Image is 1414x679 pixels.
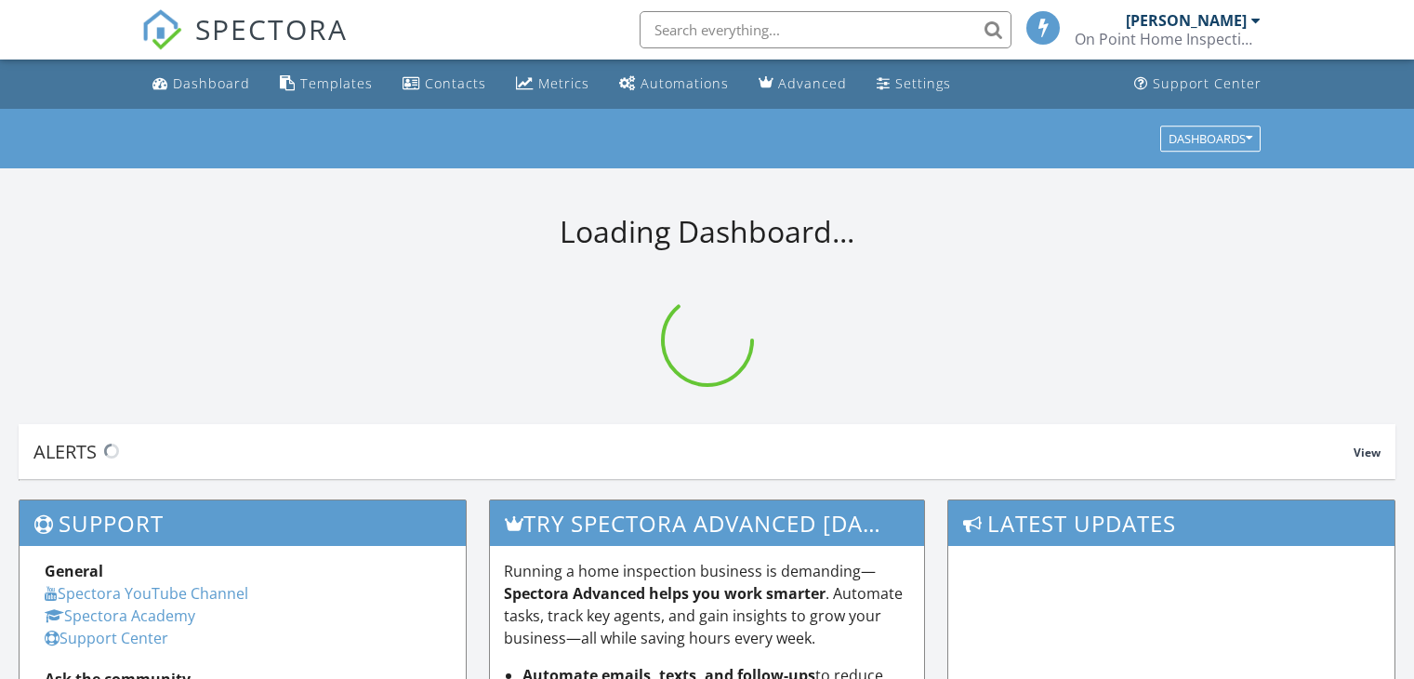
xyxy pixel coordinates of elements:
div: [PERSON_NAME] [1126,11,1247,30]
input: Search everything... [640,11,1011,48]
a: Support Center [45,628,168,648]
a: Spectora Academy [45,606,195,626]
a: Metrics [509,67,597,101]
a: Dashboard [145,67,258,101]
a: Automations (Basic) [612,67,736,101]
h3: Support [20,500,466,546]
button: Dashboards [1160,126,1261,152]
a: Advanced [751,67,854,101]
strong: General [45,561,103,581]
div: Settings [895,74,951,92]
a: Templates [272,67,380,101]
a: Contacts [395,67,494,101]
div: Automations [641,74,729,92]
div: Support Center [1153,74,1262,92]
strong: Spectora Advanced helps you work smarter [504,583,826,604]
span: View [1354,445,1381,460]
h3: Latest Updates [948,500,1394,546]
a: Support Center [1127,67,1269,101]
span: SPECTORA [195,9,348,48]
div: Advanced [778,74,847,92]
img: The Best Home Inspection Software - Spectora [141,9,182,50]
div: On Point Home Inspections LLC [1075,30,1261,48]
div: Templates [300,74,373,92]
a: Settings [869,67,958,101]
div: Alerts [33,439,1354,464]
p: Running a home inspection business is demanding— . Automate tasks, track key agents, and gain ins... [504,560,911,649]
h3: Try spectora advanced [DATE] [490,500,925,546]
div: Metrics [538,74,589,92]
div: Contacts [425,74,486,92]
div: Dashboard [173,74,250,92]
a: Spectora YouTube Channel [45,583,248,604]
div: Dashboards [1169,132,1252,145]
a: SPECTORA [141,25,348,64]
